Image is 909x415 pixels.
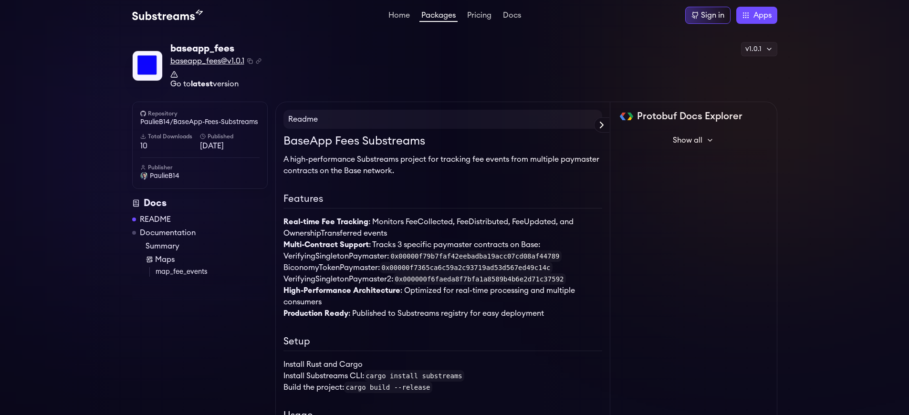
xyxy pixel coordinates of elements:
[620,113,634,120] img: Protobuf
[170,42,261,55] div: baseapp_fees
[150,171,179,181] span: PaulieB14
[283,334,602,351] h2: Setup
[685,7,731,24] a: Sign in
[283,154,602,176] p: A high-performance Substreams project for tracking fee events from multiple paymaster contracts o...
[247,58,253,64] button: Copy package name and version
[465,11,493,21] a: Pricing
[256,58,261,64] button: Copy .spkg link to clipboard
[140,214,171,225] a: README
[191,80,213,88] strong: latest
[132,10,203,21] img: Substream's logo
[200,133,260,140] h6: Published
[283,382,602,393] li: Build the project:
[140,111,146,116] img: github
[283,359,602,370] li: Install Rust and Cargo
[140,133,200,140] h6: Total Downloads
[380,262,553,273] code: 0x00000f7365ca6c59a2c93719ad53d567ed49c14c
[501,11,523,21] a: Docs
[283,218,368,226] strong: Real-time Fee Tracking
[283,285,602,308] li: : Optimized for real-time processing and multiple consumers
[140,140,200,152] span: 10
[156,267,268,277] a: map_fee_events
[140,110,260,117] h6: Repository
[283,370,602,382] li: Install Substreams CLI:
[200,140,260,152] span: [DATE]
[140,172,148,180] img: User Avatar
[140,164,260,171] h6: Publisher
[283,273,602,285] li: VerifyingSingletonPaymaster2:
[283,287,400,294] strong: High-Performance Architecture
[620,131,767,150] button: Show all
[170,71,261,88] a: Go tolatestversion
[419,11,458,22] a: Packages
[344,382,432,393] code: cargo build --release
[132,197,268,210] div: Docs
[673,135,702,146] span: Show all
[283,239,602,285] li: : Tracks 3 specific paymaster contracts on Base:
[741,42,777,56] div: v1.0.1
[283,133,602,150] h1: BaseApp Fees Substreams
[283,308,602,319] li: : Published to Substreams registry for easy deployment
[146,256,153,263] img: Map icon
[146,240,268,252] a: Summary
[283,241,369,249] strong: Multi-Contract Support
[146,254,268,265] a: Maps
[283,110,602,129] h4: Readme
[753,10,772,21] span: Apps
[283,216,602,239] li: : Monitors FeeCollected, FeeDistributed, FeeUpdated, and OwnershipTransferred events
[364,370,464,382] code: cargo install substreams
[283,262,602,273] li: BiconomyTokenPaymaster:
[701,10,724,21] div: Sign in
[637,110,742,123] h2: Protobuf Docs Explorer
[283,250,602,262] li: VerifyingSingletonPaymaster:
[170,55,244,67] span: baseapp_fees@v1.0.1
[140,171,260,181] a: PaulieB14
[140,117,260,127] a: PaulieB14/BaseApp-Fees-Substreams
[133,51,162,81] img: Package Logo
[393,273,566,285] code: 0x000000f6faeda8f7bfa1a8589b4b6e2d71c37592
[387,11,412,21] a: Home
[283,310,348,317] strong: Production Ready
[283,192,602,208] h2: Features
[140,227,196,239] a: Documentation
[389,250,562,262] code: 0x00000f79b7faf42eebadba19acc07cd08af44789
